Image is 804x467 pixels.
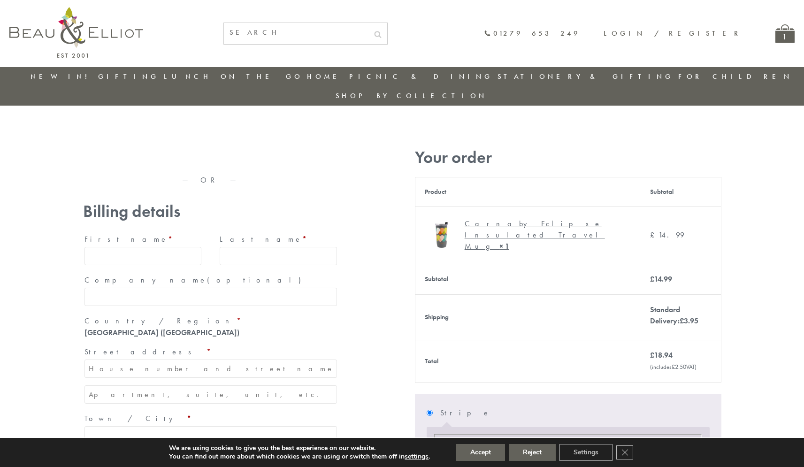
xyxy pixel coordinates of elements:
[84,314,337,329] label: Country / Region
[672,363,686,371] span: 2.50
[84,385,337,404] input: Apartment, suite, unit, etc. (optional)
[84,345,337,360] label: Street address
[207,275,306,285] span: (optional)
[425,216,631,254] a: Carnaby Eclipse Insulated Travel Mug Carnaby Eclipse Insulated Travel Mug× 1
[31,72,93,81] a: New in!
[9,7,143,58] img: logo
[349,72,493,81] a: Picnic & Dining
[650,274,654,284] span: £
[84,411,337,426] label: Town / City
[650,230,684,240] bdi: 14.99
[650,274,672,284] bdi: 14.99
[415,340,641,382] th: Total
[650,350,654,360] span: £
[84,232,202,247] label: First name
[164,72,303,81] a: Lunch On The Go
[220,232,337,247] label: Last name
[499,241,509,251] strong: × 1
[336,91,487,100] a: Shop by collection
[775,24,795,43] a: 1
[650,350,673,360] bdi: 18.94
[509,444,556,461] button: Reject
[84,360,337,378] input: House number and street name
[498,72,674,81] a: Stationery & Gifting
[84,273,337,288] label: Company name
[415,148,721,167] h3: Your order
[83,202,338,221] h3: Billing details
[81,144,210,167] iframe: Secure express checkout frame
[650,230,659,240] span: £
[83,176,338,184] p: — OR —
[98,72,159,81] a: Gifting
[678,72,792,81] a: For Children
[415,264,641,294] th: Subtotal
[484,30,580,38] a: 01279 653 249
[604,29,743,38] a: Login / Register
[680,316,698,326] bdi: 3.95
[456,444,505,461] button: Accept
[559,444,613,461] button: Settings
[680,316,684,326] span: £
[650,363,697,371] small: (includes VAT)
[641,177,721,206] th: Subtotal
[405,452,429,461] button: settings
[425,216,460,251] img: Carnaby Eclipse Insulated Travel Mug
[616,445,633,459] button: Close GDPR Cookie Banner
[415,294,641,340] th: Shipping
[307,72,345,81] a: Home
[84,328,239,337] strong: [GEOGRAPHIC_DATA] ([GEOGRAPHIC_DATA])
[169,452,430,461] p: You can find out more about which cookies we are using or switch them off in .
[224,23,368,42] input: SEARCH
[672,363,675,371] span: £
[211,144,340,167] iframe: Secure express checkout frame
[415,177,641,206] th: Product
[440,406,709,421] label: Stripe
[169,444,430,452] p: We are using cookies to give you the best experience on our website.
[650,305,698,326] label: Standard Delivery:
[465,218,624,252] div: Carnaby Eclipse Insulated Travel Mug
